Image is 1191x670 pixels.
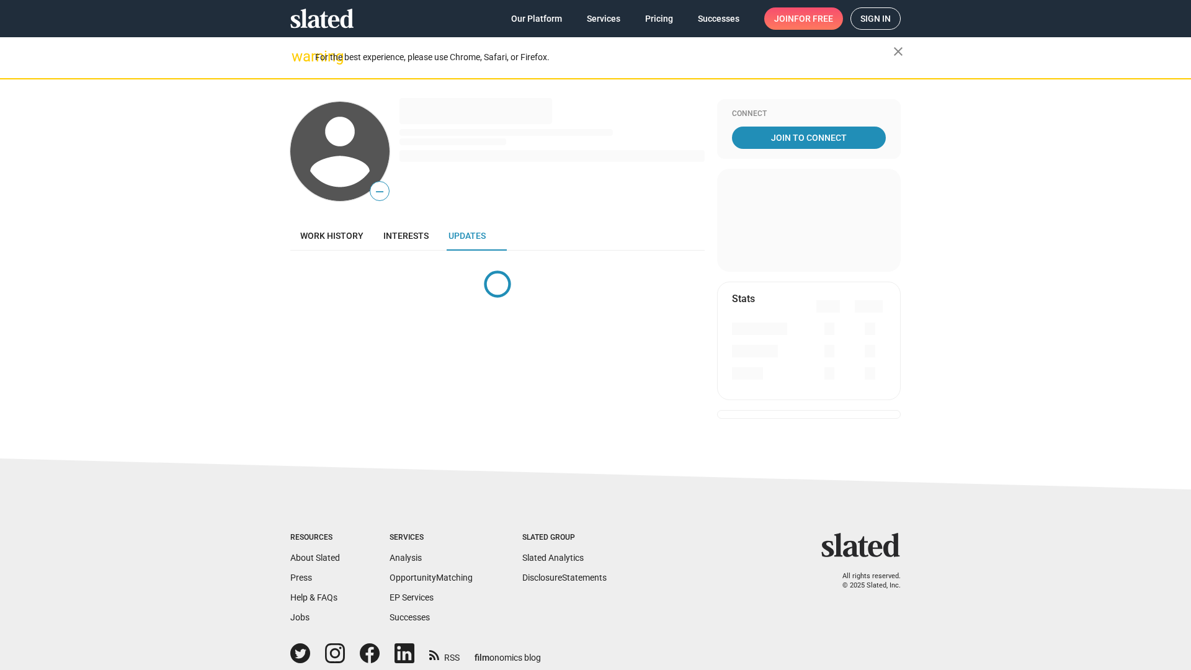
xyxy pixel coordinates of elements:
a: Updates [439,221,496,251]
a: Jobs [290,612,310,622]
span: Interests [383,231,429,241]
span: film [475,653,489,663]
a: Successes [390,612,430,622]
span: Updates [448,231,486,241]
span: Sign in [860,8,891,29]
a: Sign in [850,7,901,30]
span: Our Platform [511,7,562,30]
a: Analysis [390,553,422,563]
a: Successes [688,7,749,30]
a: DisclosureStatements [522,573,607,583]
a: Joinfor free [764,7,843,30]
div: Resources [290,533,340,543]
span: Successes [698,7,739,30]
a: Interests [373,221,439,251]
a: filmonomics blog [475,642,541,664]
div: For the best experience, please use Chrome, Safari, or Firefox. [315,49,893,66]
span: for free [794,7,833,30]
div: Slated Group [522,533,607,543]
div: Services [390,533,473,543]
a: Services [577,7,630,30]
span: Work history [300,231,364,241]
a: Slated Analytics [522,553,584,563]
span: Join To Connect [734,127,883,149]
a: Join To Connect [732,127,886,149]
span: Join [774,7,833,30]
a: OpportunityMatching [390,573,473,583]
a: EP Services [390,592,434,602]
a: About Slated [290,553,340,563]
a: Help & FAQs [290,592,337,602]
a: RSS [429,645,460,664]
a: Work history [290,221,373,251]
span: Services [587,7,620,30]
a: Pricing [635,7,683,30]
span: — [370,184,389,200]
mat-icon: warning [292,49,306,64]
p: All rights reserved. © 2025 Slated, Inc. [829,572,901,590]
mat-card-title: Stats [732,292,755,305]
a: Our Platform [501,7,572,30]
span: Pricing [645,7,673,30]
div: Connect [732,109,886,119]
a: Press [290,573,312,583]
mat-icon: close [891,44,906,59]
